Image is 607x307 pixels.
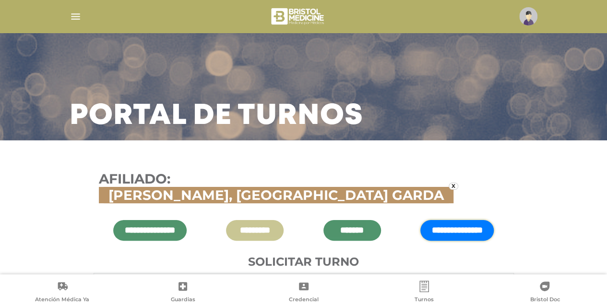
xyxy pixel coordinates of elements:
[2,281,122,305] a: Atención Médica Ya
[530,296,559,305] span: Bristol Doc
[449,183,458,190] a: x
[270,5,327,28] img: bristol-medicine-blanco.png
[70,104,363,129] h3: Portal de turnos
[99,171,509,203] h3: Afiliado:
[485,281,605,305] a: Bristol Doc
[35,296,89,305] span: Atención Médica Ya
[289,296,319,305] span: Credencial
[70,11,82,23] img: Cober_menu-lines-white.svg
[415,296,434,305] span: Turnos
[171,296,195,305] span: Guardias
[243,281,364,305] a: Credencial
[519,7,537,25] img: profile-placeholder.svg
[104,187,449,203] span: [PERSON_NAME], [GEOGRAPHIC_DATA] GARDA
[364,281,484,305] a: Turnos
[122,281,243,305] a: Guardias
[94,255,514,269] h4: Solicitar turno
